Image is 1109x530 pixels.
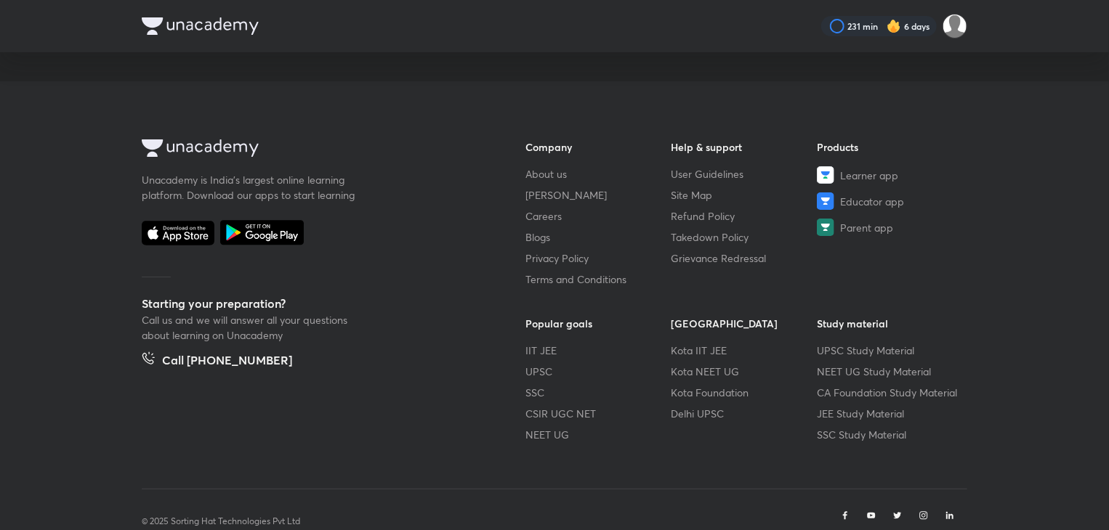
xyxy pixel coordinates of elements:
a: JEE Study Material [817,406,963,421]
span: Educator app [840,194,904,209]
a: Delhi UPSC [672,406,818,421]
h6: Products [817,139,963,155]
span: Parent app [840,220,893,235]
p: Call us and we will answer all your questions about learning on Unacademy [142,312,360,343]
a: User Guidelines [672,166,818,182]
a: Kota Foundation [672,385,818,400]
a: Refund Policy [672,208,818,224]
a: Kota IIT JEE [672,343,818,358]
a: Parent app [817,219,963,236]
a: CSIR UGC NET [525,406,672,421]
img: Educator app [817,192,834,210]
span: Careers [525,208,562,224]
a: Educator app [817,192,963,210]
img: Company Logo [142,17,259,35]
a: Grievance Redressal [672,250,818,266]
a: Site Map [672,187,818,203]
h5: Starting your preparation? [142,295,479,312]
a: IIT JEE [525,343,672,358]
a: About us [525,166,672,182]
a: UPSC [525,364,672,379]
img: Learner app [817,166,834,184]
img: Parent app [817,219,834,236]
a: Takedown Policy [672,229,818,245]
h6: [GEOGRAPHIC_DATA] [672,316,818,331]
p: © 2025 Sorting Hat Technologies Pvt Ltd [142,515,300,528]
a: [PERSON_NAME] [525,187,672,203]
span: Learner app [840,168,898,183]
h5: Call [PHONE_NUMBER] [162,351,292,372]
a: Privacy Policy [525,250,672,266]
a: SSC [525,385,672,400]
h6: Help & support [672,139,818,155]
a: Careers [525,208,672,224]
a: Company Logo [142,139,479,160]
a: SSC Study Material [817,427,963,442]
h6: Company [525,139,672,155]
p: Unacademy is India’s largest online learning platform. Download our apps to start learning [142,172,360,203]
a: Call [PHONE_NUMBER] [142,351,292,372]
a: NEET UG Study Material [817,364,963,379]
img: Company Logo [142,139,259,157]
img: streak [887,19,901,33]
a: NEET UG [525,427,672,442]
a: Learner app [817,166,963,184]
a: CA Foundation Study Material [817,385,963,400]
h6: Popular goals [525,316,672,331]
h6: Study material [817,316,963,331]
img: SP [943,14,967,38]
a: Blogs [525,229,672,245]
a: UPSC Study Material [817,343,963,358]
a: Terms and Conditions [525,272,672,287]
a: Kota NEET UG [672,364,818,379]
